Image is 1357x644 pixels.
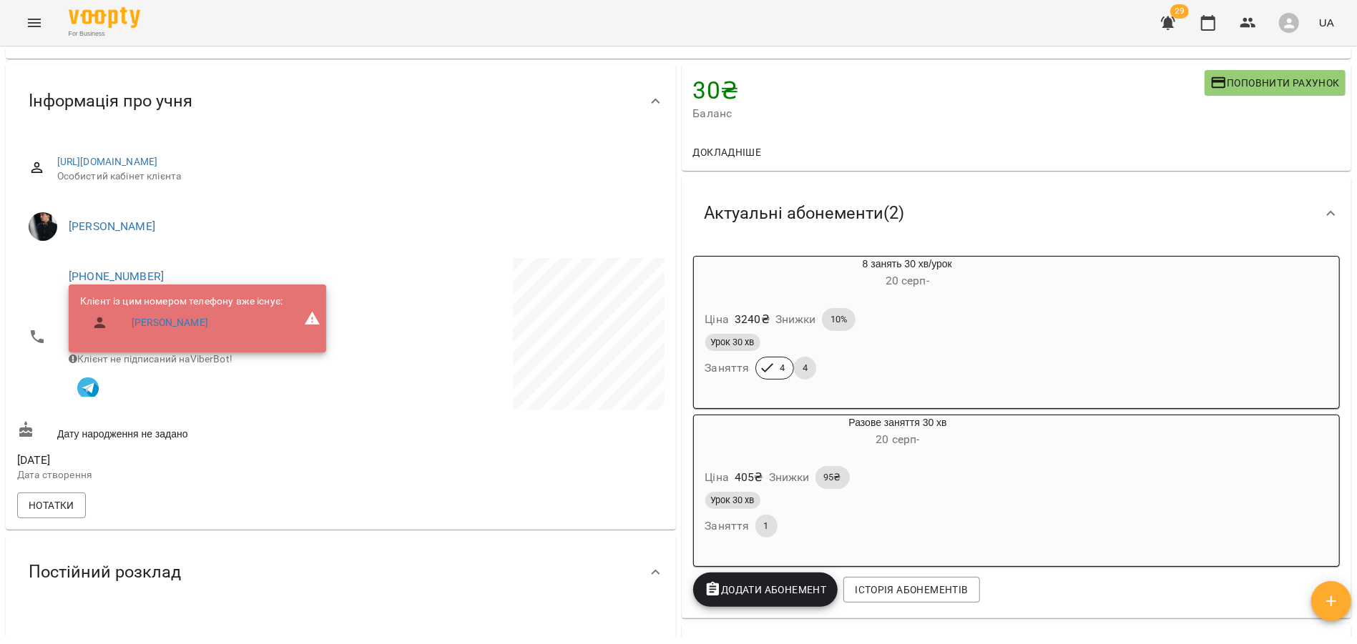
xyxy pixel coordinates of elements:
[694,415,763,450] div: Разове заняття 30 хв
[693,105,1205,122] span: Баланс
[69,367,107,405] button: Клієнт підписаний на VooptyBot
[6,535,676,609] div: Постійний розклад
[693,573,838,607] button: Додати Абонемент
[69,29,140,39] span: For Business
[843,577,979,603] button: Історія абонементів
[132,316,208,330] a: [PERSON_NAME]
[14,418,341,445] div: Дату народження не задано
[694,415,1034,555] button: Разове заняття 30 хв20 серп- Ціна405₴Знижки95₴Урок 30 хвЗаняття1
[763,257,1053,291] div: 8 занять 30 хв/урок
[876,432,920,446] span: 20 серп -
[80,294,283,342] ul: Клієнт із цим номером телефону вже існує:
[705,309,730,330] h6: Ціна
[1170,4,1189,19] span: 29
[769,467,810,487] h6: Знижки
[755,520,778,532] span: 1
[17,6,52,40] button: Menu
[687,139,768,165] button: Докладніше
[682,177,1352,250] div: Актуальні абонементи(2)
[69,269,164,283] a: [PHONE_NUMBER]
[17,468,338,482] p: Дата створення
[705,516,750,536] h6: Заняття
[1210,74,1340,91] span: Поповнити рахунок
[886,274,929,287] span: 20 серп -
[77,377,99,399] img: Telegram
[694,257,763,291] div: 8 занять 30 хв/урок
[855,581,968,598] span: Історія абонементів
[29,561,181,583] span: Постійний розклад
[17,492,86,518] button: Нотатки
[815,471,850,484] span: 95₴
[57,156,158,167] a: [URL][DOMAIN_NAME]
[29,212,57,241] img: Вячеслав
[822,313,856,326] span: 10%
[735,311,770,328] p: 3240 ₴
[735,469,763,486] p: 405 ₴
[69,7,140,28] img: Voopty Logo
[17,452,338,469] span: [DATE]
[69,353,232,365] span: Клієнт не підписаний на ViberBot!
[69,219,155,233] a: [PERSON_NAME]
[693,144,762,161] span: Докладніше
[1319,15,1334,30] span: UA
[705,467,730,487] h6: Ціна
[693,76,1205,105] h4: 30 ₴
[794,362,816,375] span: 4
[705,202,905,224] span: Актуальні абонементи ( 2 )
[763,415,1034,450] div: Разове заняття 30 хв
[1205,70,1346,96] button: Поповнити рахунок
[705,358,750,378] h6: Заняття
[705,336,760,349] span: Урок 30 хв
[29,90,192,112] span: Інформація про учня
[1313,9,1340,36] button: UA
[57,169,653,184] span: Особистий кабінет клієнта
[694,257,1053,397] button: 8 занять 30 хв/урок20 серп- Ціна3240₴Знижки10%Урок 30 хвЗаняття44
[705,494,760,507] span: Урок 30 хв
[6,64,676,138] div: Інформація про учня
[29,497,74,514] span: Нотатки
[705,581,827,598] span: Додати Абонемент
[771,362,793,375] span: 4
[775,309,816,330] h6: Знижки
